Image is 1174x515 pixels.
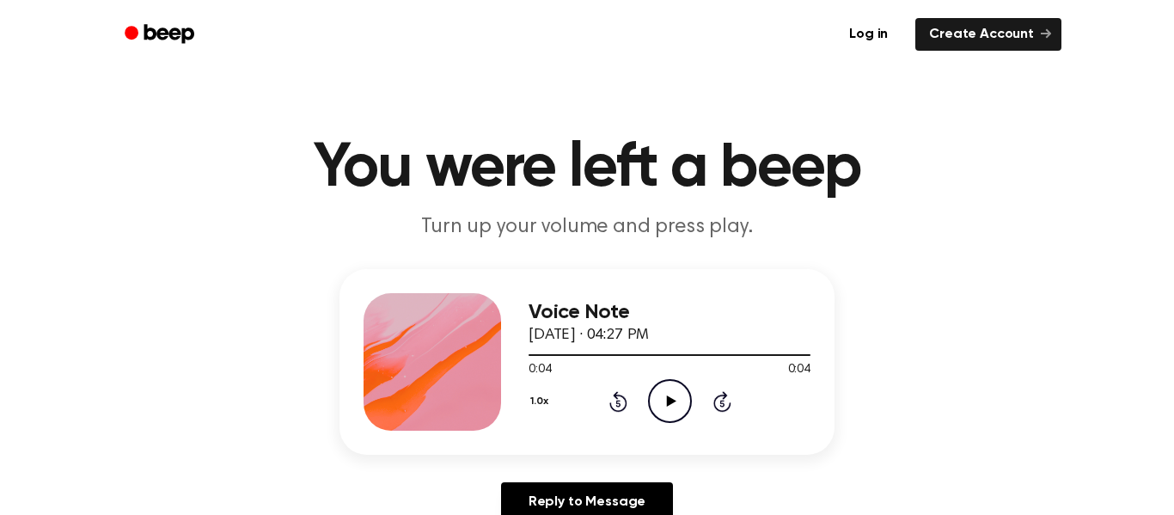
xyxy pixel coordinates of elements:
h3: Voice Note [529,301,810,324]
p: Turn up your volume and press play. [257,213,917,242]
a: Beep [113,18,210,52]
span: [DATE] · 04:27 PM [529,328,649,343]
span: 0:04 [529,361,551,379]
a: Create Account [915,18,1061,51]
span: 0:04 [788,361,810,379]
button: 1.0x [529,387,554,416]
a: Log in [832,15,905,54]
h1: You were left a beep [147,138,1027,199]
